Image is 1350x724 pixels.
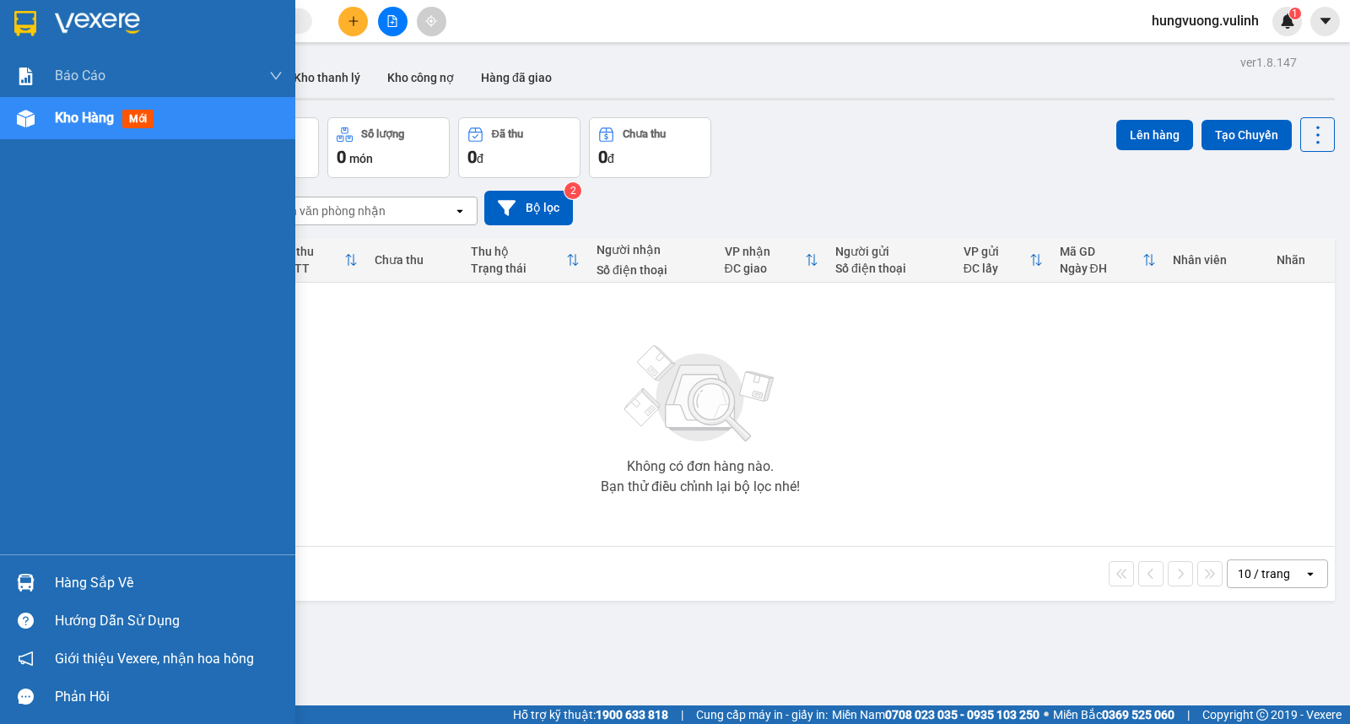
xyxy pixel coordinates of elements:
div: Số lượng [361,128,404,140]
button: Bộ lọc [484,191,573,225]
div: Đã thu [492,128,523,140]
button: Hàng đã giao [467,57,565,98]
th: Toggle SortBy [462,238,588,283]
span: file-add [386,15,398,27]
div: Không có đơn hàng nào. [627,460,774,473]
svg: open [453,204,467,218]
img: warehouse-icon [17,574,35,592]
span: Miền Bắc [1053,705,1174,724]
span: aim [425,15,437,27]
button: plus [338,7,368,36]
div: VP gửi [964,245,1029,258]
span: 0 [467,147,477,167]
sup: 1 [1289,8,1301,19]
div: Chọn văn phòng nhận [269,203,386,219]
div: Người nhận [597,243,708,257]
button: aim [417,7,446,36]
th: Toggle SortBy [955,238,1051,283]
span: down [269,69,283,83]
strong: 0369 525 060 [1102,708,1174,721]
div: Nhân viên [1173,253,1260,267]
span: Kho hàng [55,110,114,126]
strong: 0708 023 035 - 0935 103 250 [885,708,1039,721]
div: Chưa thu [623,128,666,140]
div: ĐC giao [725,262,805,275]
button: Số lượng0món [327,117,450,178]
th: Toggle SortBy [716,238,827,283]
div: ĐC lấy [964,262,1029,275]
button: Lên hàng [1116,120,1193,150]
span: mới [122,110,154,128]
button: Kho thanh lý [280,57,374,98]
img: icon-new-feature [1280,14,1295,29]
span: Cung cấp máy in - giấy in: [696,705,828,724]
span: copyright [1256,709,1268,721]
div: Ngày ĐH [1060,262,1143,275]
span: hungvuong.vulinh [1138,10,1272,31]
span: Báo cáo [55,65,105,86]
span: | [681,705,683,724]
img: warehouse-icon [17,110,35,127]
img: solution-icon [17,68,35,85]
div: Chưa thu [375,253,454,267]
div: Trạng thái [471,262,566,275]
button: caret-down [1310,7,1340,36]
span: message [18,689,34,705]
span: 0 [337,147,346,167]
span: đ [477,152,483,165]
button: Đã thu0đ [458,117,580,178]
span: Giới thiệu Vexere, nhận hoa hồng [55,648,254,669]
span: Hỗ trợ kỹ thuật: [513,705,668,724]
span: 1 [1292,8,1298,19]
div: Mã GD [1060,245,1143,258]
div: Nhãn [1277,253,1326,267]
img: svg+xml;base64,PHN2ZyBjbGFzcz0ibGlzdC1wbHVnX19zdmciIHhtbG5zPSJodHRwOi8vd3d3LnczLm9yZy8yMDAwL3N2Zy... [616,335,785,453]
strong: 1900 633 818 [596,708,668,721]
div: 10 / trang [1238,565,1290,582]
span: notification [18,651,34,667]
div: Hàng sắp về [55,570,283,596]
div: HTTT [278,262,344,275]
span: plus [348,15,359,27]
div: Người gửi [835,245,947,258]
th: Toggle SortBy [1051,238,1165,283]
span: món [349,152,373,165]
span: caret-down [1318,14,1333,29]
span: | [1187,705,1190,724]
div: Số điện thoại [597,263,708,277]
div: VP nhận [725,245,805,258]
span: đ [607,152,614,165]
div: Số điện thoại [835,262,947,275]
svg: open [1304,567,1317,581]
div: Bạn thử điều chỉnh lại bộ lọc nhé! [601,480,800,494]
button: Kho công nợ [374,57,467,98]
div: Thu hộ [471,245,566,258]
div: Hướng dẫn sử dụng [55,608,283,634]
span: 0 [598,147,607,167]
span: ⚪️ [1044,711,1049,718]
button: Chưa thu0đ [589,117,711,178]
div: ver 1.8.147 [1240,53,1297,72]
th: Toggle SortBy [270,238,366,283]
sup: 2 [564,182,581,199]
button: file-add [378,7,408,36]
img: logo-vxr [14,11,36,36]
span: Miền Nam [832,705,1039,724]
div: Đã thu [278,245,344,258]
div: Phản hồi [55,684,283,710]
button: Tạo Chuyến [1201,120,1292,150]
span: question-circle [18,613,34,629]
